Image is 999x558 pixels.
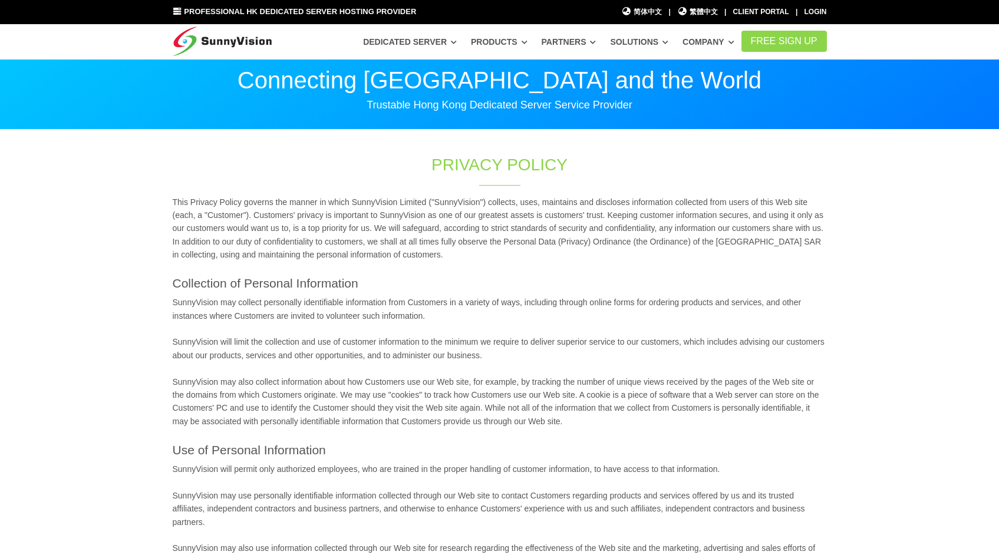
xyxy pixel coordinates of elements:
[741,31,827,52] a: FREE Sign Up
[796,6,797,18] li: |
[173,68,827,92] p: Connecting [GEOGRAPHIC_DATA] and the World
[805,8,827,16] a: Login
[298,153,701,176] h1: Privacy Policy
[363,31,457,52] a: Dedicated Server
[184,7,416,16] span: Professional HK Dedicated Server Hosting Provider
[173,441,827,458] h4: Use of Personal Information
[610,31,668,52] a: Solutions
[683,31,734,52] a: Company
[724,6,726,18] li: |
[733,8,789,16] a: Client Portal
[677,6,718,18] a: 繁體中文
[542,31,596,52] a: Partners
[622,6,662,18] a: 简体中文
[668,6,670,18] li: |
[471,31,527,52] a: Products
[173,275,827,292] h4: Collection of Personal Information
[173,98,827,112] p: Trustable Hong Kong Dedicated Server Service Provider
